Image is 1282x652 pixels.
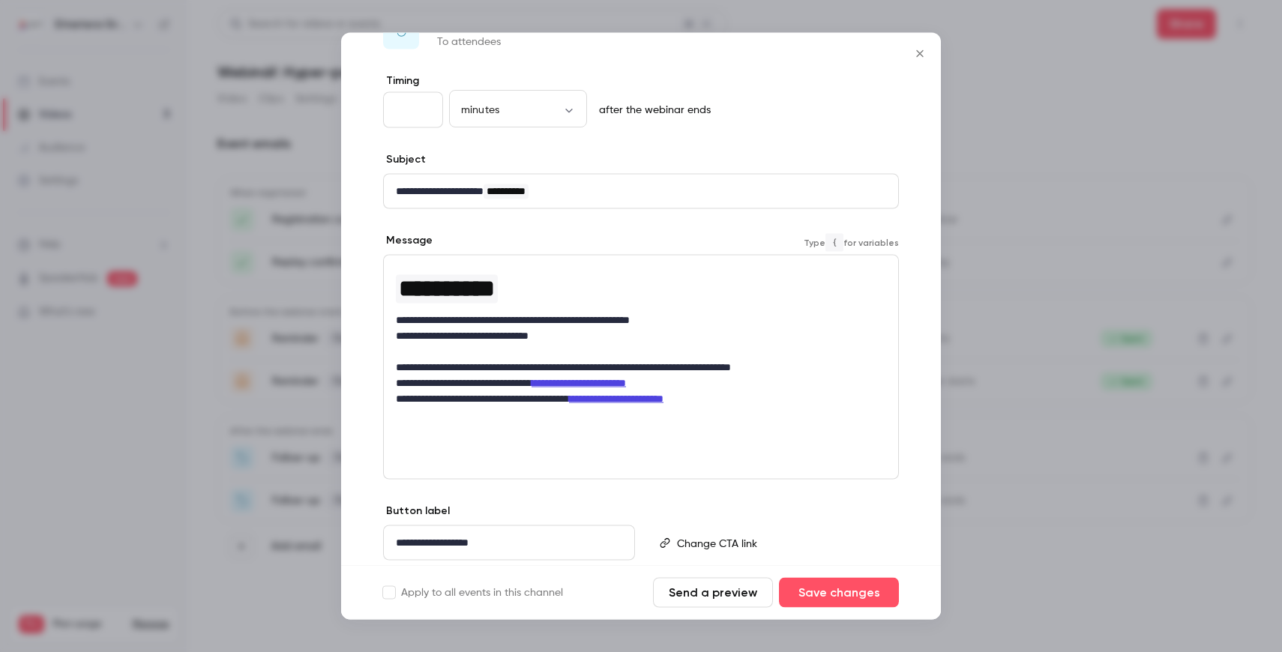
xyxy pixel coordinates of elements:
[905,39,935,69] button: Close
[383,504,450,519] label: Button label
[383,152,426,167] label: Subject
[384,175,898,208] div: editor
[384,526,634,560] div: editor
[383,585,563,600] label: Apply to all events in this channel
[383,73,899,88] label: Timing
[593,103,711,118] p: after the webinar ends
[384,256,898,432] div: editor
[804,233,899,251] span: Type for variables
[779,578,899,608] button: Save changes
[671,526,897,561] div: editor
[383,233,433,248] label: Message
[437,34,553,49] p: To attendees
[653,578,773,608] button: Send a preview
[449,102,587,117] div: minutes
[825,233,843,251] code: {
